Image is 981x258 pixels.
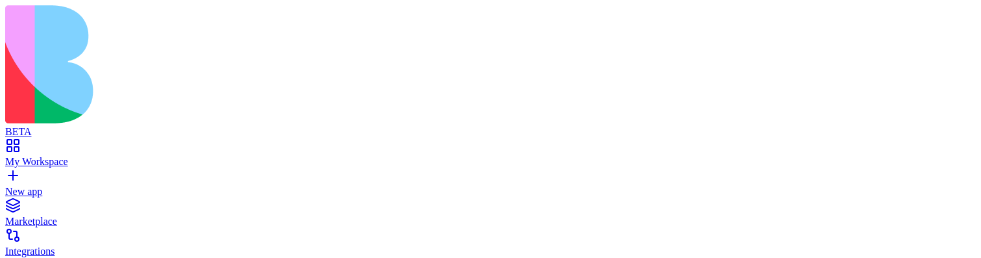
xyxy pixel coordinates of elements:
[5,114,976,138] a: BETA
[5,234,976,257] a: Integrations
[5,246,976,257] div: Integrations
[5,216,976,227] div: Marketplace
[5,204,976,227] a: Marketplace
[5,5,527,123] img: logo
[5,156,976,168] div: My Workspace
[5,144,976,168] a: My Workspace
[10,63,139,110] h1: Kanban Board
[5,174,976,198] a: New app
[5,186,976,198] div: New app
[5,126,976,138] div: BETA
[139,80,184,93] div: 6 task s total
